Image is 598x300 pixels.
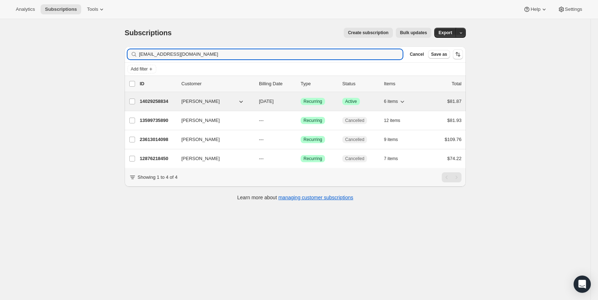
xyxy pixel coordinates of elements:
[348,30,389,36] span: Create subscription
[345,118,364,123] span: Cancelled
[303,137,322,142] span: Recurring
[384,99,398,104] span: 6 items
[452,80,462,87] p: Total
[439,30,452,36] span: Export
[16,6,35,12] span: Analytics
[181,136,220,143] span: [PERSON_NAME]
[453,49,463,59] button: Sort the results
[278,195,353,200] a: managing customer subscriptions
[181,117,220,124] span: [PERSON_NAME]
[83,4,110,14] button: Tools
[303,118,322,123] span: Recurring
[237,194,353,201] p: Learn more about
[344,28,393,38] button: Create subscription
[259,137,264,142] span: ---
[442,172,462,182] nav: Pagination
[345,137,364,142] span: Cancelled
[181,80,253,87] p: Customer
[131,66,148,72] span: Add filter
[384,156,398,162] span: 7 items
[410,51,424,57] span: Cancel
[140,96,462,106] div: 14029258834[PERSON_NAME][DATE]SuccessRecurringSuccessActive6 items$81.87
[140,115,462,126] div: 13599735890[PERSON_NAME]---SuccessRecurringCancelled12 items$81.93
[384,96,406,106] button: 6 items
[434,28,456,38] button: Export
[140,98,176,105] p: 14029258834
[447,118,462,123] span: $81.93
[259,118,264,123] span: ---
[574,276,591,293] div: Open Intercom Messenger
[11,4,39,14] button: Analytics
[530,6,540,12] span: Help
[140,80,176,87] p: ID
[140,154,462,164] div: 12876218450[PERSON_NAME]---SuccessRecurringCancelled7 items$74.22
[565,6,582,12] span: Settings
[181,155,220,162] span: [PERSON_NAME]
[138,174,177,181] p: Showing 1 to 4 of 4
[384,118,400,123] span: 12 items
[301,80,337,87] div: Type
[259,99,274,104] span: [DATE]
[519,4,552,14] button: Help
[140,136,176,143] p: 23613014098
[259,80,295,87] p: Billing Date
[428,50,450,59] button: Save as
[342,80,378,87] p: Status
[553,4,587,14] button: Settings
[128,65,156,73] button: Add filter
[140,117,176,124] p: 13599735890
[431,51,447,57] span: Save as
[384,135,406,145] button: 9 items
[447,99,462,104] span: $81.87
[181,98,220,105] span: [PERSON_NAME]
[41,4,81,14] button: Subscriptions
[345,156,364,162] span: Cancelled
[303,156,322,162] span: Recurring
[445,137,462,142] span: $109.76
[177,115,249,126] button: [PERSON_NAME]
[396,28,431,38] button: Bulk updates
[384,137,398,142] span: 9 items
[177,153,249,164] button: [PERSON_NAME]
[384,80,420,87] div: Items
[384,154,406,164] button: 7 items
[177,96,249,107] button: [PERSON_NAME]
[384,115,408,126] button: 12 items
[259,156,264,161] span: ---
[177,134,249,145] button: [PERSON_NAME]
[140,80,462,87] div: IDCustomerBilling DateTypeStatusItemsTotal
[447,156,462,161] span: $74.22
[45,6,77,12] span: Subscriptions
[87,6,98,12] span: Tools
[139,49,403,59] input: Filter subscribers
[303,99,322,104] span: Recurring
[407,50,427,59] button: Cancel
[140,135,462,145] div: 23613014098[PERSON_NAME]---SuccessRecurringCancelled9 items$109.76
[125,29,172,37] span: Subscriptions
[400,30,427,36] span: Bulk updates
[140,155,176,162] p: 12876218450
[345,99,357,104] span: Active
